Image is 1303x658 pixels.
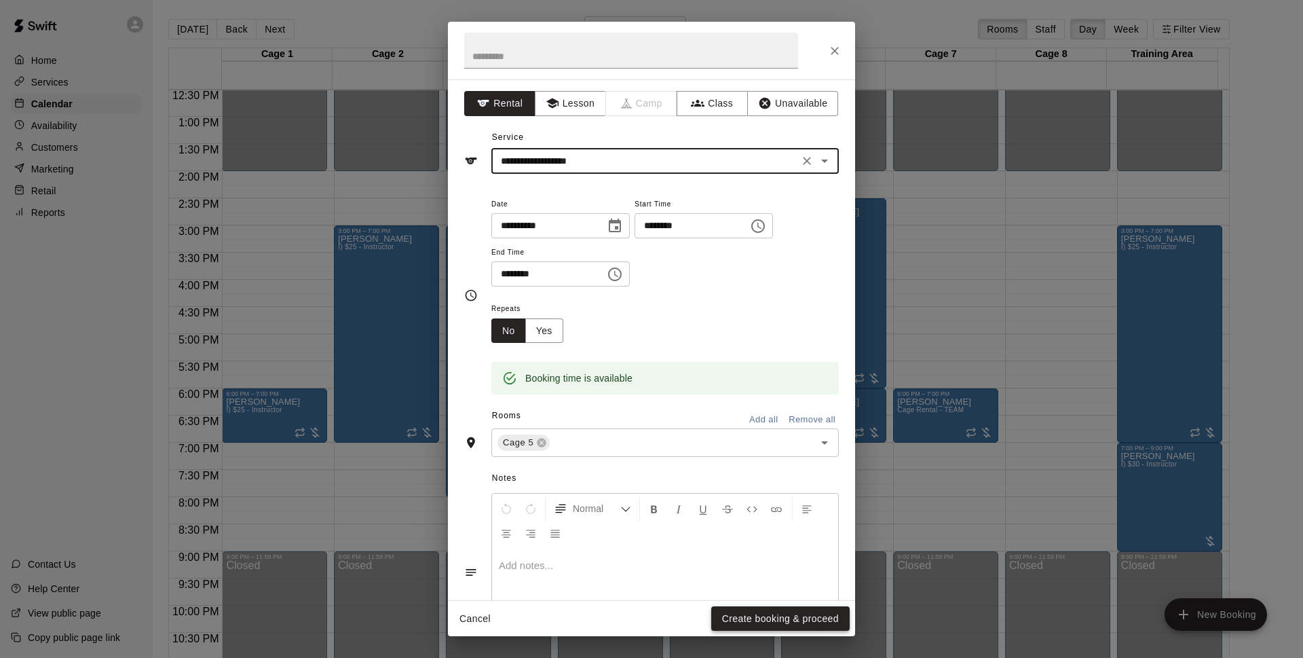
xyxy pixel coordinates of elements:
[765,496,788,521] button: Insert Link
[464,91,535,116] button: Rental
[464,566,478,579] svg: Notes
[464,289,478,302] svg: Timing
[744,213,772,240] button: Choose time, selected time is 6:30 PM
[525,318,563,344] button: Yes
[491,318,526,344] button: No
[643,496,666,521] button: Format Bold
[453,606,497,632] button: Cancel
[667,496,690,521] button: Format Italics
[491,300,574,318] span: Repeats
[497,436,539,450] span: Cage 5
[519,496,542,521] button: Redo
[601,261,628,288] button: Choose time, selected time is 7:00 PM
[491,196,630,214] span: Date
[495,521,518,545] button: Center Align
[716,496,739,521] button: Format Strikethrough
[491,244,630,262] span: End Time
[823,39,847,63] button: Close
[544,521,567,545] button: Justify Align
[519,521,542,545] button: Right Align
[601,213,628,240] button: Choose date, selected date is Aug 14, 2025
[815,433,834,452] button: Open
[464,436,478,450] svg: Rooms
[795,496,818,521] button: Left Align
[497,435,550,451] div: Cage 5
[815,151,834,170] button: Open
[635,196,773,214] span: Start Time
[492,468,839,490] span: Notes
[492,411,521,420] span: Rooms
[797,151,816,170] button: Clear
[692,496,715,521] button: Format Underline
[464,154,478,168] svg: Service
[492,132,524,142] span: Service
[747,91,838,116] button: Unavailable
[548,496,637,521] button: Formatting Options
[785,409,839,431] button: Remove all
[573,502,620,515] span: Normal
[711,606,850,632] button: Create booking & proceed
[740,496,763,521] button: Insert Code
[525,366,632,390] div: Booking time is available
[677,91,748,116] button: Class
[535,91,606,116] button: Lesson
[495,496,518,521] button: Undo
[742,409,785,431] button: Add all
[491,318,563,344] div: outlined button group
[606,91,677,116] span: Camps can only be created in the Services page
